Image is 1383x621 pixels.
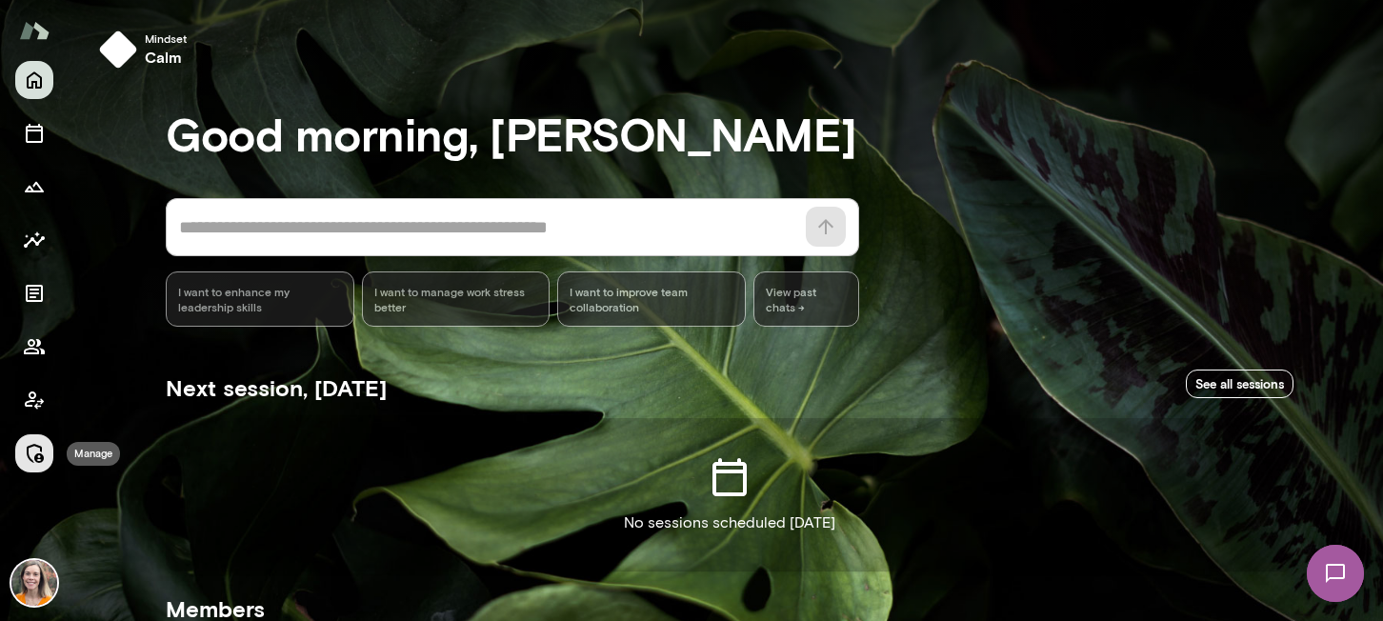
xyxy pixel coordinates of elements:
span: View past chats -> [753,271,859,327]
button: Members [15,328,53,366]
div: I want to manage work stress better [362,271,551,327]
button: Documents [15,274,53,312]
p: No sessions scheduled [DATE] [624,511,835,534]
button: Manage [15,434,53,472]
span: I want to enhance my leadership skills [178,284,342,314]
button: Home [15,61,53,99]
div: I want to enhance my leadership skills [166,271,354,327]
h3: Good morning, [PERSON_NAME] [166,107,1293,160]
span: I want to improve team collaboration [570,284,733,314]
a: See all sessions [1186,370,1293,399]
button: Sessions [15,114,53,152]
span: Mindset [145,30,187,46]
div: Manage [67,442,120,466]
img: mindset [99,30,137,69]
h6: calm [145,46,187,69]
img: Mento [19,12,50,49]
h5: Next session, [DATE] [166,372,387,403]
button: Insights [15,221,53,259]
button: Client app [15,381,53,419]
div: I want to improve team collaboration [557,271,746,327]
button: Mindsetcalm [91,23,202,76]
span: I want to manage work stress better [374,284,538,314]
button: Growth Plan [15,168,53,206]
img: Carrie Kelly [11,560,57,606]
